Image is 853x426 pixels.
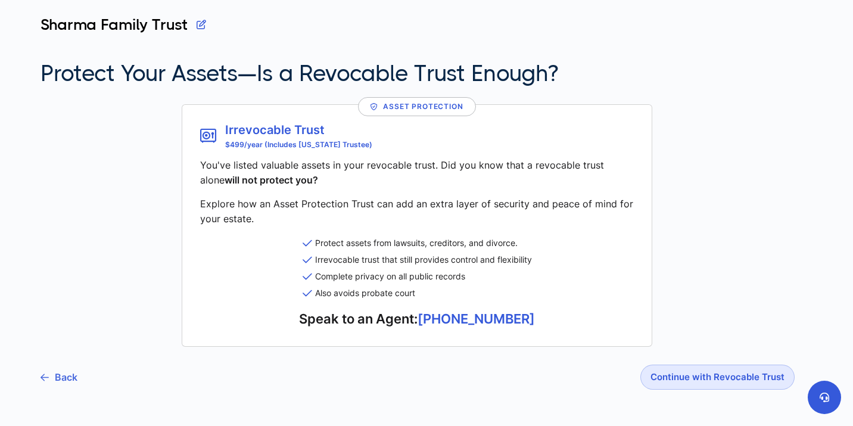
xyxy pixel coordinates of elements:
[303,268,532,285] li: Complete privacy on all public records
[303,251,532,268] li: Irrevocable trust that still provides control and flexibility
[225,123,372,137] span: Irrevocable Trust
[640,365,795,390] button: Continue with Revocable Trust
[303,285,532,301] li: Also avoids probate court
[41,362,77,392] a: Back
[303,235,532,251] li: Protect assets from lawsuits, creditors, and divorce.
[41,374,49,381] img: go back icon
[200,197,634,226] p: Explore how an Asset Protection Trust can add an extra layer of security and peace of mind for yo...
[200,158,634,188] p: You've listed valuable assets in your revocable trust. Did you know that a revocable trust alone
[225,174,318,186] span: will not protect you?
[225,140,372,149] span: $499/year (Includes [US_STATE] Trustee)
[41,60,559,86] h2: Protect Your Assets—Is a Revocable Trust Enough?
[371,101,463,113] div: Asset Protection
[299,311,418,327] span: Speak to an Agent:
[418,311,535,327] a: [PHONE_NUMBER]
[41,15,812,51] div: Sharma Family Trust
